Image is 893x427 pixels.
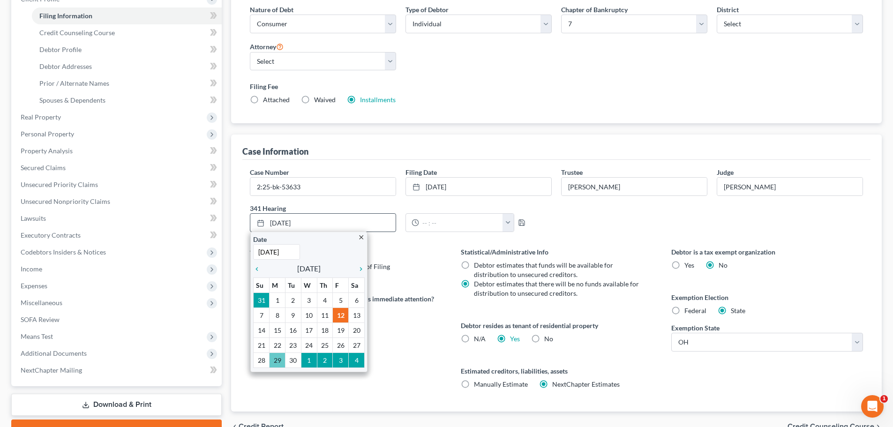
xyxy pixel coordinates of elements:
label: Case Number [250,167,289,177]
span: NextChapter Estimates [552,380,620,388]
span: Income [21,265,42,273]
span: N/A [474,335,486,343]
span: Debtor Addresses [39,62,92,70]
a: Yes [510,335,520,343]
td: 26 [333,337,349,352]
td: 5 [333,292,349,307]
a: Secured Claims [13,159,222,176]
th: W [301,277,317,292]
td: 25 [317,337,333,352]
span: State [731,307,745,315]
span: Miscellaneous [21,299,62,307]
label: Chapter of Bankruptcy [561,5,628,15]
td: 13 [349,307,365,322]
i: chevron_left [253,265,265,273]
a: Filing Information [32,7,222,24]
td: 8 [270,307,285,322]
span: Debtor Profile [39,45,82,53]
label: District [717,5,739,15]
label: Debtor resides as tenant of residential property [461,321,653,330]
a: Unsecured Priority Claims [13,176,222,193]
span: Unsecured Priority Claims [21,180,98,188]
span: Property Analysis [21,147,73,155]
td: 1 [301,352,317,367]
a: Prior / Alternate Names [32,75,222,92]
span: Lawsuits [21,214,46,222]
td: 22 [270,337,285,352]
th: Th [317,277,333,292]
a: Download & Print [11,394,222,416]
td: 1 [270,292,285,307]
a: Executory Contracts [13,227,222,244]
td: 15 [270,322,285,337]
td: 10 [301,307,317,322]
td: 11 [317,307,333,322]
a: Debtor Profile [32,41,222,58]
iframe: Intercom live chat [861,395,884,418]
td: 2 [285,292,301,307]
span: No [544,335,553,343]
td: 24 [301,337,317,352]
a: Installments [360,96,396,104]
input: -- : -- [419,214,503,232]
td: 7 [254,307,270,322]
a: SOFA Review [13,311,222,328]
label: 341 Hearing [245,203,556,213]
label: Version of legal data applied to case [250,247,442,258]
span: Codebtors Insiders & Notices [21,248,106,256]
input: -- [717,178,863,195]
label: Debtor is a tax exempt organization [671,247,863,257]
input: Enter case number... [250,178,396,195]
span: No [719,261,728,269]
label: Filing Fee [250,82,863,91]
span: Manually Estimate [474,380,528,388]
label: Does debtor have any property that needs immediate attention? [250,294,442,304]
label: Date [253,234,267,244]
a: [DATE] [406,178,551,195]
label: Attorney [250,41,284,52]
th: Tu [285,277,301,292]
td: 3 [301,292,317,307]
a: chevron_right [353,263,365,274]
label: Filing Date [405,167,437,177]
label: Estimated creditors, liabilities, assets [461,366,653,376]
label: Nature of Debt [250,5,293,15]
span: Federal [684,307,706,315]
td: 27 [349,337,365,352]
span: Personal Property [21,130,74,138]
label: Exemption State [671,323,720,333]
span: Secured Claims [21,164,66,172]
td: 4 [349,352,365,367]
label: Type of Debtor [405,5,449,15]
td: 30 [285,352,301,367]
span: Yes [684,261,694,269]
a: Property Analysis [13,142,222,159]
span: Attached [263,96,290,104]
i: chevron_right [353,265,365,273]
td: 20 [349,322,365,337]
td: 14 [254,322,270,337]
label: Statistical/Administrative Info [461,247,653,257]
a: close [358,232,365,242]
span: SOFA Review [21,315,60,323]
span: Expenses [21,282,47,290]
td: 6 [349,292,365,307]
input: 1/1/2013 [253,244,300,260]
span: 1 [880,395,888,403]
a: Spouses & Dependents [32,92,222,109]
th: Su [254,277,270,292]
td: 3 [333,352,349,367]
span: Debtor estimates that funds will be available for distribution to unsecured creditors. [474,261,613,278]
a: Credit Counseling Course [32,24,222,41]
span: NextChapter Mailing [21,366,82,374]
td: 2 [317,352,333,367]
td: 29 [270,352,285,367]
input: -- [562,178,707,195]
span: Prior / Alternate Names [39,79,109,87]
label: Judge [717,167,734,177]
td: 9 [285,307,301,322]
i: close [358,234,365,241]
td: 4 [317,292,333,307]
td: 12 [333,307,349,322]
a: NextChapter Mailing [13,362,222,379]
